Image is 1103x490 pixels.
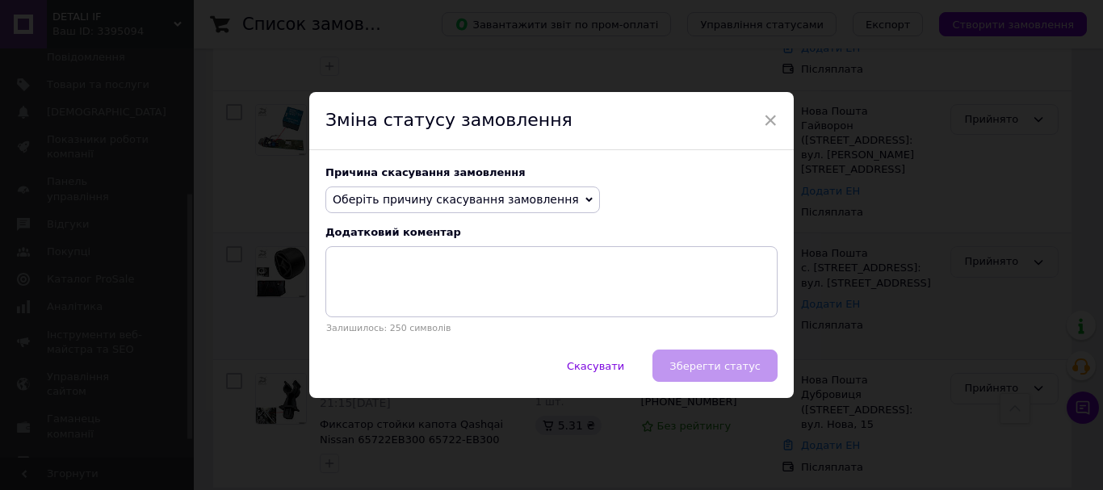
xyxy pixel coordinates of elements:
[325,226,778,238] div: Додатковий коментар
[325,166,778,178] div: Причина скасування замовлення
[309,92,794,150] div: Зміна статусу замовлення
[763,107,778,134] span: ×
[333,193,579,206] span: Оберіть причину скасування замовлення
[567,360,624,372] span: Скасувати
[550,350,641,382] button: Скасувати
[325,323,778,333] p: Залишилось: 250 символів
